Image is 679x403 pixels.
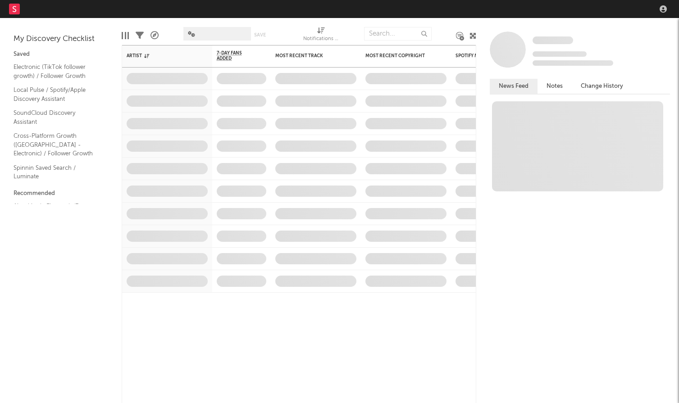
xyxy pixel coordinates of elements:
[254,32,266,37] button: Save
[136,23,144,49] div: Filters
[364,27,432,41] input: Search...
[303,23,339,49] div: Notifications (Artist)
[533,51,587,57] span: Tracking Since: [DATE]
[14,108,99,127] a: SoundCloud Discovery Assistant
[122,23,129,49] div: Edit Columns
[14,49,108,60] div: Saved
[490,79,538,94] button: News Feed
[456,53,523,59] div: Spotify Monthly Listeners
[275,53,343,59] div: Most Recent Track
[572,79,632,94] button: Change History
[538,79,572,94] button: Notes
[14,62,99,81] a: Electronic (TikTok follower growth) / Follower Growth
[14,163,99,181] a: Spinnin Saved Search / Luminate
[533,36,573,44] span: Some Artist
[127,53,194,59] div: Artist
[14,34,108,45] div: My Discovery Checklist
[14,201,99,220] a: Algorithmic Electronic/Dance A&R List
[303,34,339,45] div: Notifications (Artist)
[533,60,613,66] span: 0 fans last week
[14,85,99,104] a: Local Pulse / Spotify/Apple Discovery Assistant
[365,53,433,59] div: Most Recent Copyright
[217,50,253,61] span: 7-Day Fans Added
[533,36,573,45] a: Some Artist
[14,131,99,158] a: Cross-Platform Growth ([GEOGRAPHIC_DATA] - Electronic) / Follower Growth
[150,23,159,49] div: A&R Pipeline
[14,188,108,199] div: Recommended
